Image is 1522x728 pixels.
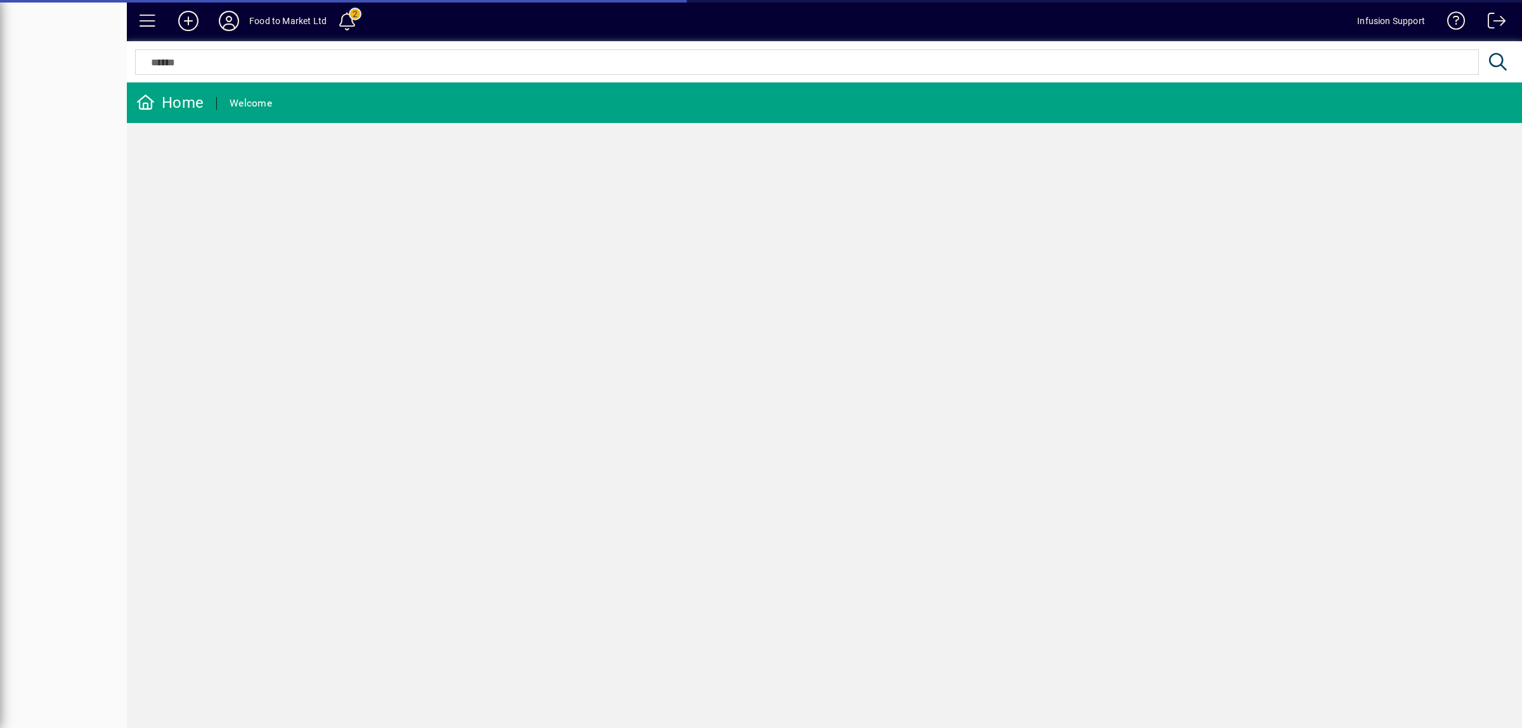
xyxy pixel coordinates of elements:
a: Logout [1478,3,1506,44]
button: Add [168,10,209,32]
div: Food to Market Ltd [249,11,327,31]
button: Profile [209,10,249,32]
div: Home [136,93,204,113]
div: Infusion Support [1357,11,1425,31]
a: Knowledge Base [1438,3,1466,44]
div: Welcome [230,93,272,114]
